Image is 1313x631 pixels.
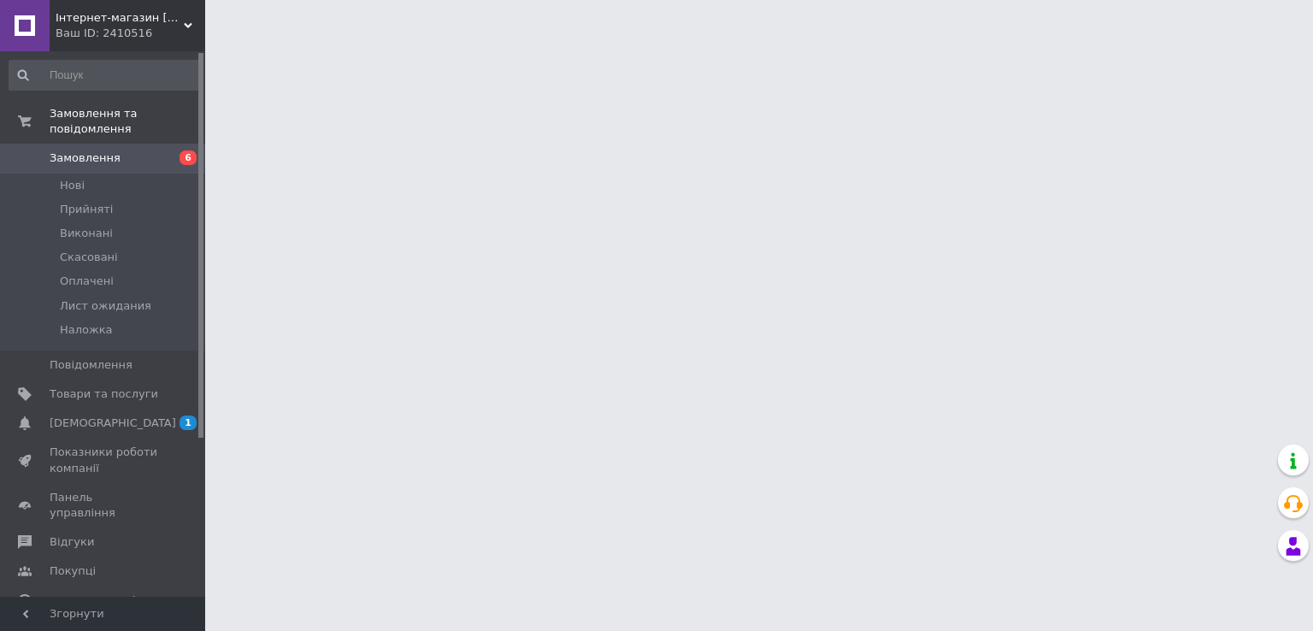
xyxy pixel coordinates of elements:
[50,150,121,166] span: Замовлення
[50,357,132,373] span: Повідомлення
[56,10,184,26] span: Інтернет-магазин Buyself.com.ua
[180,150,197,165] span: 6
[60,226,113,241] span: Виконані
[60,298,151,314] span: Лист ожидания
[50,534,94,550] span: Відгуки
[60,202,113,217] span: Прийняті
[50,593,142,609] span: Каталог ProSale
[60,250,118,265] span: Скасовані
[50,386,158,402] span: Товари та послуги
[50,106,205,137] span: Замовлення та повідомлення
[60,274,114,289] span: Оплачені
[50,416,176,431] span: [DEMOGRAPHIC_DATA]
[60,322,113,338] span: Наложка
[50,563,96,579] span: Покупці
[50,445,158,475] span: Показники роботи компанії
[180,416,197,430] span: 1
[50,490,158,521] span: Панель управління
[60,178,85,193] span: Нові
[9,60,202,91] input: Пошук
[56,26,205,41] div: Ваш ID: 2410516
